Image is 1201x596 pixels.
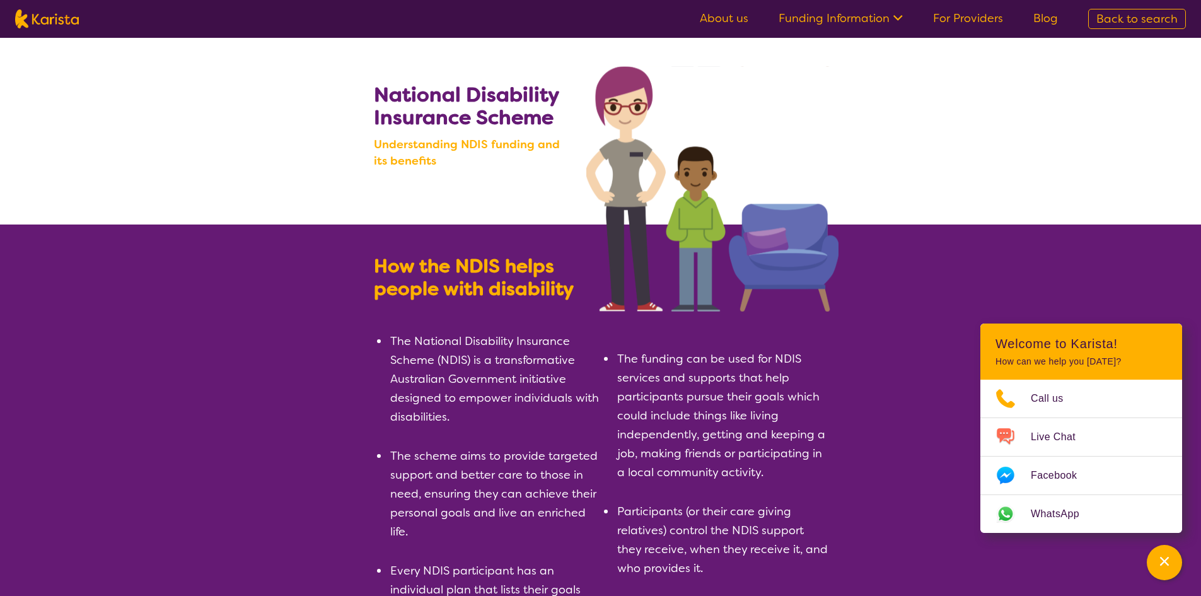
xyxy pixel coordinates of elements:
span: Back to search [1096,11,1178,26]
a: Blog [1033,11,1058,26]
span: WhatsApp [1031,505,1094,523]
img: Karista logo [15,9,79,28]
span: Live Chat [1031,428,1091,447]
button: Channel Menu [1147,545,1182,580]
div: Channel Menu [980,324,1182,533]
a: About us [700,11,748,26]
b: Understanding NDIS funding and its benefits [374,136,575,169]
ul: Choose channel [980,380,1182,533]
img: Search NDIS services with Karista [586,66,838,312]
b: How the NDIS helps people with disability [374,254,574,301]
a: Funding Information [779,11,903,26]
a: Back to search [1088,9,1186,29]
a: For Providers [933,11,1003,26]
h2: Welcome to Karista! [995,336,1167,351]
b: National Disability Insurance Scheme [374,81,559,131]
span: Facebook [1031,466,1092,485]
a: Web link opens in a new tab. [980,495,1182,533]
span: Call us [1031,389,1079,408]
li: The funding can be used for NDIS services and supports that help participants pursue their goals ... [616,349,828,482]
li: The National Disability Insurance Scheme (NDIS) is a transformative Australian Government initiat... [389,332,601,426]
li: The scheme aims to provide targeted support and better care to those in need, ensuring they can a... [389,447,601,541]
p: How can we help you [DATE]? [995,356,1167,367]
li: Participants (or their care giving relatives) control the NDIS support they receive, when they re... [616,502,828,578]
